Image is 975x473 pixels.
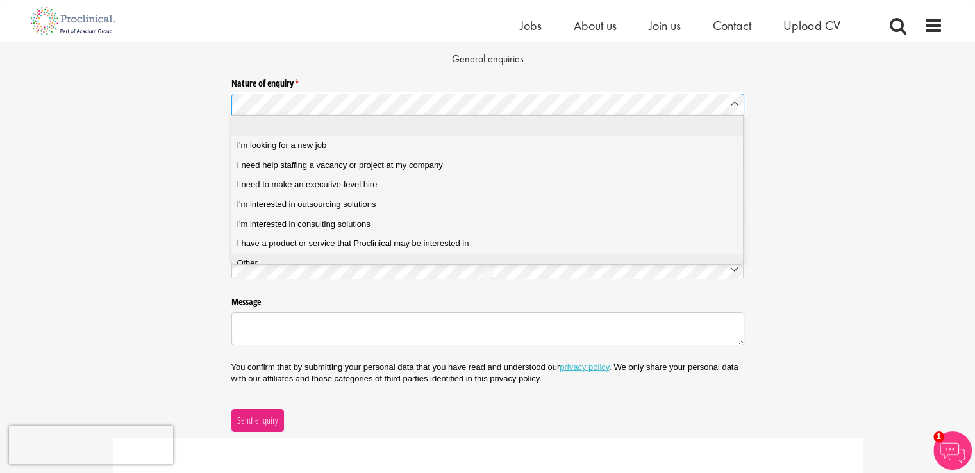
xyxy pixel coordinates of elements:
[231,258,484,280] input: State / Province / Region
[713,17,751,34] a: Contact
[933,431,972,470] img: Chatbot
[231,361,744,385] p: You confirm that by submitting your personal data that you have read and understood our . We only...
[783,17,840,34] a: Upload CV
[560,362,609,372] a: privacy policy
[237,238,469,249] span: I have a product or service that Proclinical may be interested in
[574,17,617,34] a: About us
[237,219,370,230] span: I'm interested in consulting solutions
[9,426,173,464] iframe: reCAPTCHA
[231,409,284,432] button: Send enquiry
[237,179,377,190] span: I need to make an executive-level hire
[231,292,744,308] label: Message
[237,160,442,171] span: I need help staffing a vacancy or project at my company
[237,140,326,151] span: I'm looking for a new job
[237,258,258,269] span: Other
[492,258,744,280] input: Country
[231,72,744,89] label: Nature of enquiry
[237,413,278,427] span: Send enquiry
[520,17,542,34] a: Jobs
[933,431,944,442] span: 1
[237,199,376,210] span: I'm interested in outsourcing solutions
[649,17,681,34] a: Join us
